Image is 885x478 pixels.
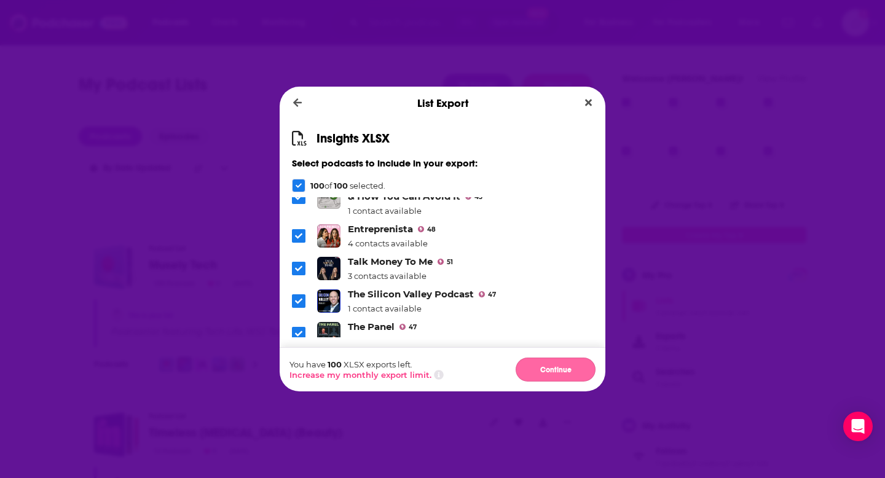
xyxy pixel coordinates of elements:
a: 51 [438,259,453,265]
div: 1 contact available [348,304,496,313]
img: The Panel [317,322,340,345]
div: 2 contacts available [348,336,427,346]
h3: Select podcasts to include in your export: [292,157,593,169]
div: List Export [280,87,605,120]
span: 100 [334,181,348,190]
img: 10-Minute Tech Talks: How Tech Entrepreneurs Fail & How You Can Avoid It [317,186,340,209]
button: Continue [516,358,596,382]
div: Open Intercom Messenger [843,412,873,441]
div: 4 contacts available [348,238,436,248]
a: The Panel [348,321,395,332]
a: 48 [418,226,436,232]
a: The Silicon Valley Podcast [348,288,474,300]
span: 45 [474,195,482,200]
p: You have XLSX exports left. [289,359,444,369]
a: 47 [399,324,417,330]
h1: Insights XLSX [317,131,390,146]
img: Entreprenista [317,224,340,248]
img: Talk Money To Me [317,257,340,280]
p: of selected. [310,181,385,190]
span: 47 [409,325,417,330]
a: Entreprenista [348,223,413,235]
button: Increase my monthly export limit. [289,370,431,380]
img: The Silicon Valley Podcast [317,289,340,313]
div: 3 contacts available [348,271,453,281]
div: 1 contact available [348,206,593,216]
span: 51 [447,260,453,265]
a: Talk Money To Me [348,256,433,267]
span: 48 [427,227,436,232]
button: Close [580,95,597,111]
a: 45 [465,194,482,200]
a: 47 [479,291,496,297]
span: 47 [488,292,496,297]
span: 100 [310,181,324,190]
span: 100 [328,359,342,369]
